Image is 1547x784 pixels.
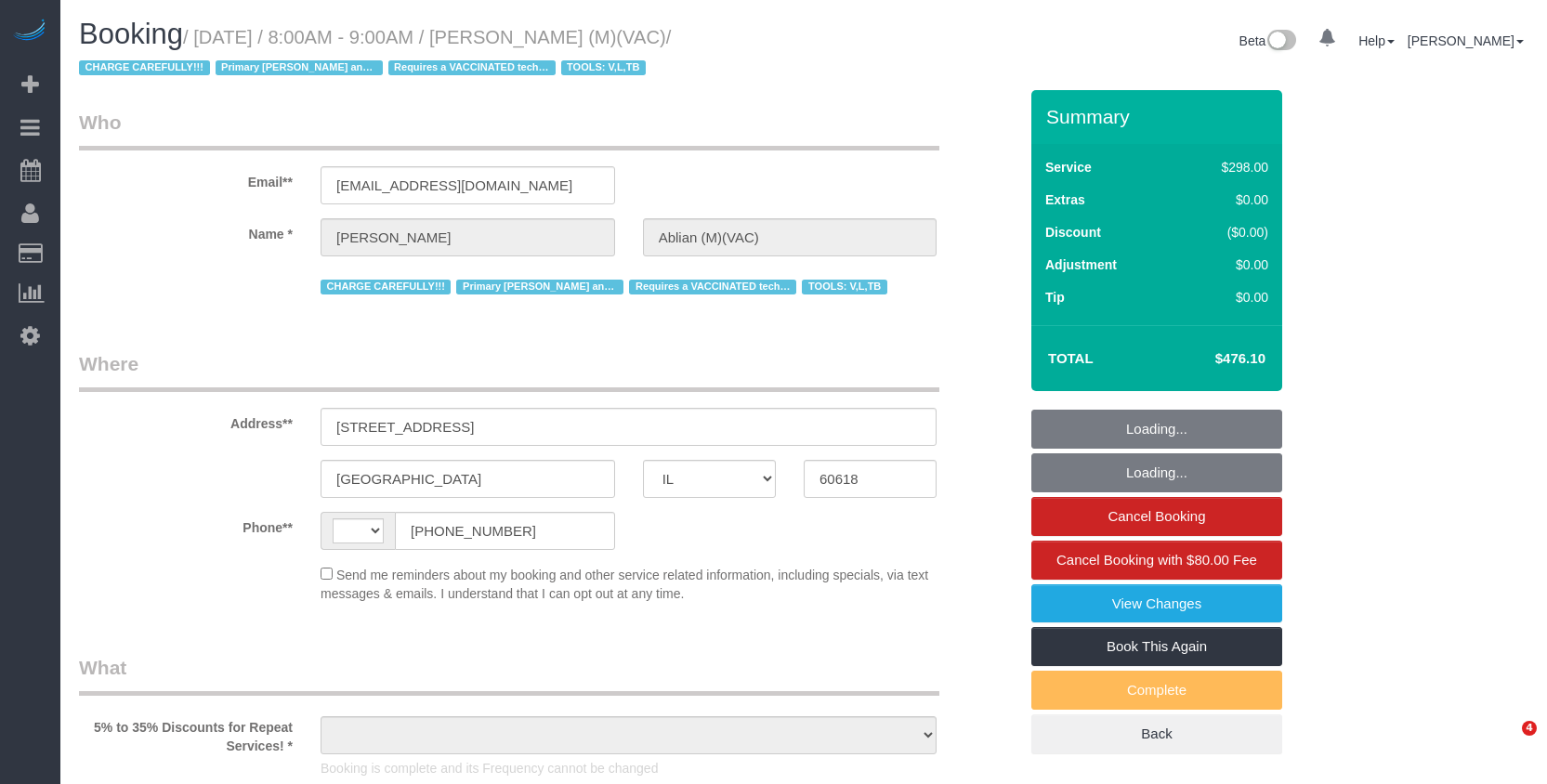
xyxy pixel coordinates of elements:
legend: What [79,654,939,696]
label: Discount [1045,223,1101,242]
h4: $476.10 [1160,351,1265,367]
img: Automaid Logo [11,19,48,45]
div: ($0.00) [1182,223,1268,242]
h3: Summary [1046,106,1273,127]
input: First Name** [321,218,615,256]
legend: Where [79,350,939,392]
div: $0.00 [1182,255,1268,274]
a: Book This Again [1031,627,1282,666]
div: $0.00 [1182,190,1268,209]
label: 5% to 35% Discounts for Repeat Services! * [65,712,307,755]
div: $0.00 [1182,288,1268,307]
a: [PERSON_NAME] [1408,33,1524,48]
span: CHARGE CAREFULLY!!! [79,60,210,75]
div: $298.00 [1182,158,1268,176]
span: TOOLS: V,L,TB [802,280,886,294]
label: Adjustment [1045,255,1117,274]
span: CHARGE CAREFULLY!!! [321,280,452,294]
a: Cancel Booking [1031,497,1282,536]
a: Back [1031,714,1282,753]
a: Cancel Booking with $80.00 Fee [1031,541,1282,580]
span: Primary [PERSON_NAME] and [PERSON_NAME] [216,60,383,75]
span: Requires a VACCINATED tech/trainee [629,280,796,294]
span: Primary [PERSON_NAME] and [PERSON_NAME] [456,280,623,294]
legend: Who [79,109,939,150]
label: Name * [65,218,307,243]
label: Tip [1045,288,1065,307]
input: Zip Code** [804,460,937,498]
iframe: Intercom live chat [1484,721,1528,765]
a: Beta [1239,33,1297,48]
a: View Changes [1031,584,1282,623]
input: Last Name* [643,218,937,256]
p: Booking is complete and its Frequency cannot be changed [321,759,937,777]
small: / [DATE] / 8:00AM - 9:00AM / [PERSON_NAME] (M)(VAC) [79,27,671,79]
span: Requires a VACCINATED tech/trainee [388,60,556,75]
label: Extras [1045,190,1085,209]
img: New interface [1265,30,1296,54]
span: Send me reminders about my booking and other service related information, including specials, via... [321,568,928,601]
span: Booking [79,18,183,50]
span: 4 [1522,721,1537,736]
span: TOOLS: V,L,TB [561,60,646,75]
label: Service [1045,158,1092,176]
strong: Total [1048,350,1094,366]
a: Help [1358,33,1395,48]
span: Cancel Booking with $80.00 Fee [1056,552,1257,568]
